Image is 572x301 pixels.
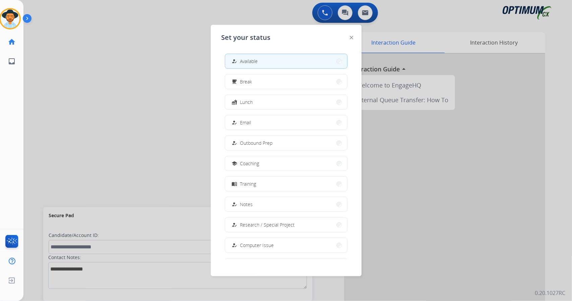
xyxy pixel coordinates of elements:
[221,33,271,42] span: Set your status
[225,258,347,273] button: Internet Issue
[232,58,237,64] mat-icon: how_to_reg
[240,139,273,146] span: Outbound Prep
[225,54,347,68] button: Available
[8,38,16,46] mat-icon: home
[240,221,295,228] span: Research / Special Project
[225,74,347,89] button: Break
[240,78,252,85] span: Break
[240,119,251,126] span: Email
[240,201,253,208] span: Notes
[1,9,19,28] img: avatar
[240,58,258,65] span: Available
[225,218,347,232] button: Research / Special Project
[225,177,347,191] button: Training
[240,160,259,167] span: Coaching
[225,156,347,171] button: Coaching
[232,120,237,125] mat-icon: how_to_reg
[232,140,237,146] mat-icon: how_to_reg
[240,180,256,187] span: Training
[350,36,353,39] img: close-button
[225,238,347,252] button: Computer Issue
[240,242,274,249] span: Computer Issue
[225,136,347,150] button: Outbound Prep
[232,79,237,84] mat-icon: free_breakfast
[232,242,237,248] mat-icon: how_to_reg
[225,197,347,212] button: Notes
[225,115,347,130] button: Email
[232,99,237,105] mat-icon: fastfood
[232,222,237,228] mat-icon: how_to_reg
[232,201,237,207] mat-icon: how_to_reg
[232,181,237,187] mat-icon: menu_book
[225,95,347,109] button: Lunch
[535,289,565,297] p: 0.20.1027RC
[240,99,253,106] span: Lunch
[8,57,16,65] mat-icon: inbox
[232,161,237,166] mat-icon: school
